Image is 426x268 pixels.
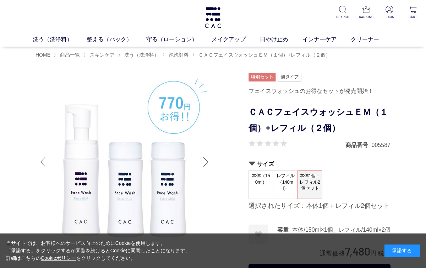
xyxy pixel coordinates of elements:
a: インナーケア [302,35,351,44]
a: メイクアップ [212,35,260,44]
span: 本体1個＋レフィル2個セット [298,171,322,193]
a: 泡洗顔料 [167,52,189,58]
li: 〉 [118,52,161,58]
a: Cookieポリシー [41,255,76,261]
dd: 本体/150ml×1個、レフィル/140ml×2個 [292,226,390,233]
h1: ＣＡＣフェイスウォッシュＥＭ（１個）+レフィル（２個） [248,104,390,136]
div: 選択されたサイズ：本体1個＋レフィル2個セット [248,202,390,210]
a: RANKING [359,6,373,20]
a: 商品一覧 [59,52,80,58]
a: クリーナー [351,35,393,44]
span: レフィル（140ml） [273,171,297,193]
a: 日やけ止め [260,35,302,44]
p: SEARCH [335,14,350,20]
dt: 商品番号 [345,141,372,149]
a: HOME [35,52,50,58]
img: ＣＡＣフェイスウォッシュＥＭ（１個）+レフィル（２個） 本体1個＋レフィル2個セット [35,73,213,251]
a: SEARCH [335,6,350,20]
a: スキンケア [88,52,115,58]
span: 本体（150ml） [249,171,273,191]
li: 〉 [192,52,332,58]
span: スキンケア [90,52,115,58]
span: 泡洗顔料 [169,52,189,58]
a: ＣＡＣフェイスウォッシュＥＭ（１個）+レフィル（２個） [197,52,331,58]
li: 〉 [54,52,82,58]
p: LOGIN [382,14,397,20]
div: 当サイトでは、お客様へのサービス向上のためにCookieを使用します。 「承諾する」をクリックするか閲覧を続けるとCookieに同意したことになります。 詳細はこちらの をクリックしてください。 [6,240,191,262]
span: ＣＡＣフェイスウォッシュＥＭ（１個）+レフィル（２個） [198,52,331,58]
li: 〉 [162,52,190,58]
p: CART [405,14,420,20]
div: フェイスウォッシュのお得なセットが発売開始！ [248,85,390,97]
span: 商品一覧 [60,52,80,58]
dt: 容量 [277,226,292,233]
a: 洗う（洗浄料） [33,35,87,44]
img: logo [204,7,222,28]
img: 泡タイプ [278,73,301,82]
a: 洗う（洗浄料） [123,52,159,58]
dd: 005587 [372,141,390,149]
h2: サイズ [248,160,390,168]
a: お気に入りに登録する [248,225,268,244]
img: 特別セット [248,73,276,82]
li: 〉 [83,52,116,58]
p: RANKING [359,14,373,20]
div: 承諾する [384,245,420,257]
a: 整える（パック） [87,35,146,44]
a: 守る（ローション） [146,35,212,44]
span: 洗う（洗浄料） [124,52,159,58]
a: CART [405,6,420,20]
a: LOGIN [382,6,397,20]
